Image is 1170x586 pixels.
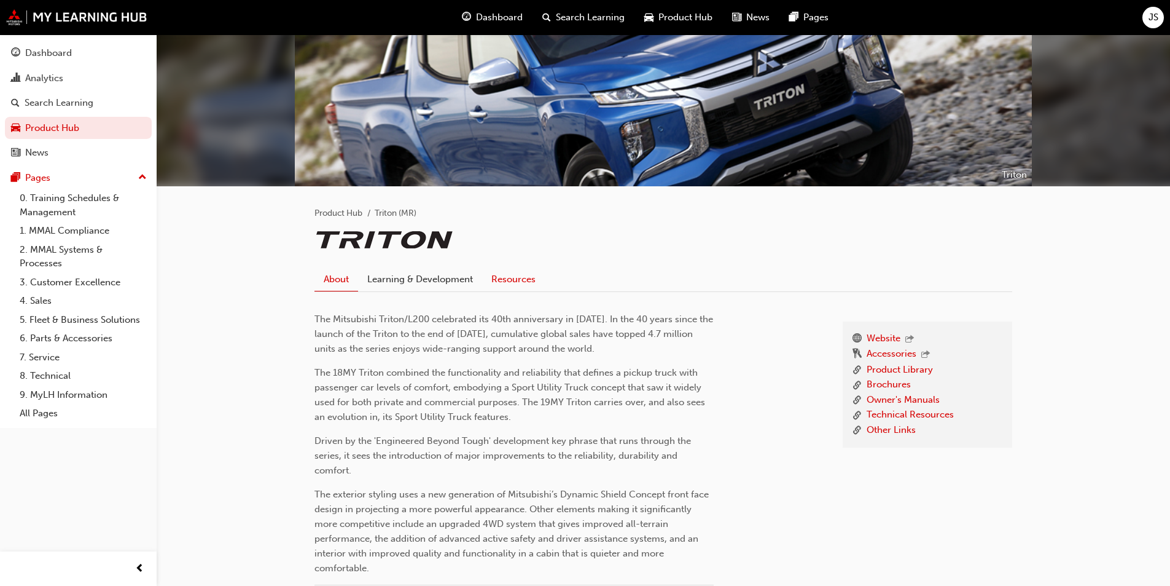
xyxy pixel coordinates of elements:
[5,117,152,140] a: Product Hub
[314,489,711,574] span: The exterior styling uses a new generation of Mitsubishi’s Dynamic Shield Concept front face desi...
[5,92,152,114] a: Search Learning
[25,96,93,110] div: Search Learning
[11,98,20,109] span: search-icon
[852,331,862,347] span: www-icon
[852,408,862,423] span: link-icon
[5,67,152,90] a: Analytics
[867,331,900,347] a: Website
[138,170,147,186] span: up-icon
[6,9,147,25] img: mmal
[15,189,152,221] a: 0. Training Schedules & Management
[732,10,741,25] span: news-icon
[15,221,152,240] a: 1. MMAL Compliance
[482,267,545,291] a: Resources
[867,408,954,423] a: Technical Resources
[314,231,455,249] img: triton.png
[634,5,722,30] a: car-iconProduct Hub
[358,267,482,291] a: Learning & Development
[867,363,933,378] a: Product Library
[15,404,152,423] a: All Pages
[5,167,152,189] button: Pages
[5,141,152,164] a: News
[1002,168,1027,182] p: Triton
[462,10,471,25] span: guage-icon
[746,10,770,25] span: News
[25,71,63,85] div: Analytics
[15,240,152,273] a: 2. MMAL Systems & Processes
[15,311,152,330] a: 5. Fleet & Business Solutions
[25,46,72,60] div: Dashboard
[852,347,862,363] span: keys-icon
[314,208,362,218] a: Product Hub
[905,335,914,345] span: outbound-icon
[15,329,152,348] a: 6. Parts & Accessories
[15,386,152,405] a: 9. MyLH Information
[11,73,20,84] span: chart-icon
[867,393,940,408] a: Owner's Manuals
[867,378,911,393] a: Brochures
[1142,7,1164,28] button: JS
[852,378,862,393] span: link-icon
[852,363,862,378] span: link-icon
[375,207,416,221] li: Triton (MR)
[1149,10,1158,25] span: JS
[11,123,20,134] span: car-icon
[867,423,916,438] a: Other Links
[852,393,862,408] span: link-icon
[658,10,712,25] span: Product Hub
[789,10,798,25] span: pages-icon
[722,5,779,30] a: news-iconNews
[921,350,930,360] span: outbound-icon
[314,435,693,476] span: Driven by the 'Engineered Beyond Tough' development key phrase that runs through the series, it s...
[15,366,152,386] a: 8. Technical
[15,291,152,311] a: 4. Sales
[15,273,152,292] a: 3. Customer Excellence
[314,367,708,422] span: The 18MY Triton combined the functionality and reliability that defines a pickup truck with passe...
[11,48,20,59] span: guage-icon
[476,10,523,25] span: Dashboard
[542,10,551,25] span: search-icon
[11,173,20,184] span: pages-icon
[5,39,152,167] button: DashboardAnalyticsSearch LearningProduct HubNews
[5,42,152,65] a: Dashboard
[644,10,653,25] span: car-icon
[314,314,716,354] span: The Mitsubishi Triton/L200 celebrated its 40th anniversary in [DATE]. In the 40 years since the l...
[25,146,49,160] div: News
[532,5,634,30] a: search-iconSearch Learning
[803,10,829,25] span: Pages
[11,148,20,159] span: news-icon
[867,347,916,363] a: Accessories
[314,267,358,291] a: About
[452,5,532,30] a: guage-iconDashboard
[852,423,862,438] span: link-icon
[556,10,625,25] span: Search Learning
[779,5,838,30] a: pages-iconPages
[135,561,144,577] span: prev-icon
[25,171,50,185] div: Pages
[15,348,152,367] a: 7. Service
